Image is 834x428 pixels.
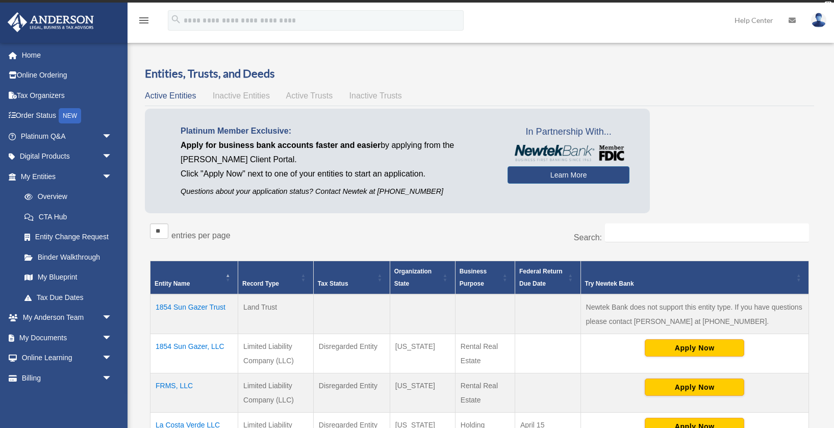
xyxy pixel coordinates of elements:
[102,126,122,147] span: arrow_drop_down
[14,187,117,207] a: Overview
[7,45,128,65] a: Home
[574,233,602,242] label: Search:
[14,207,122,227] a: CTA Hub
[455,373,515,413] td: Rental Real Estate
[7,368,128,388] a: Billingarrow_drop_down
[7,308,128,328] a: My Anderson Teamarrow_drop_down
[155,280,190,287] span: Entity Name
[580,294,808,334] td: Newtek Bank does not support this entity type. If you have questions please contact [PERSON_NAME]...
[286,91,333,100] span: Active Trusts
[7,166,122,187] a: My Entitiesarrow_drop_down
[14,247,122,267] a: Binder Walkthrough
[811,13,826,28] img: User Pic
[5,12,97,32] img: Anderson Advisors Platinum Portal
[508,124,629,140] span: In Partnership With...
[313,373,390,413] td: Disregarded Entity
[213,91,270,100] span: Inactive Entities
[59,108,81,123] div: NEW
[14,267,122,288] a: My Blueprint
[7,146,128,167] a: Digital Productsarrow_drop_down
[645,339,744,357] button: Apply Now
[460,268,487,287] span: Business Purpose
[7,328,128,348] a: My Documentsarrow_drop_down
[102,308,122,329] span: arrow_drop_down
[7,388,128,409] a: Events Calendar
[455,261,515,295] th: Business Purpose: Activate to sort
[14,227,122,247] a: Entity Change Request
[7,106,128,127] a: Order StatusNEW
[145,91,196,100] span: Active Entities
[150,334,238,373] td: 1854 Sun Gazer, LLC
[102,348,122,369] span: arrow_drop_down
[170,14,182,25] i: search
[238,334,314,373] td: Limited Liability Company (LLC)
[102,166,122,187] span: arrow_drop_down
[390,261,455,295] th: Organization State: Activate to sort
[508,166,629,184] a: Learn More
[171,231,231,240] label: entries per page
[14,287,122,308] a: Tax Due Dates
[181,141,381,149] span: Apply for business bank accounts faster and easier
[519,268,563,287] span: Federal Return Due Date
[102,328,122,348] span: arrow_drop_down
[513,145,624,161] img: NewtekBankLogoSM.png
[313,334,390,373] td: Disregarded Entity
[390,334,455,373] td: [US_STATE]
[150,294,238,334] td: 1854 Sun Gazer Trust
[145,66,814,82] h3: Entities, Trusts, and Deeds
[238,294,314,334] td: Land Trust
[349,91,402,100] span: Inactive Trusts
[7,65,128,86] a: Online Ordering
[580,261,808,295] th: Try Newtek Bank : Activate to sort
[7,85,128,106] a: Tax Organizers
[138,18,150,27] a: menu
[102,146,122,167] span: arrow_drop_down
[181,167,492,181] p: Click "Apply Now" next to one of your entities to start an application.
[138,14,150,27] i: menu
[394,268,432,287] span: Organization State
[585,278,793,290] div: Try Newtek Bank
[181,124,492,138] p: Platinum Member Exclusive:
[7,126,128,146] a: Platinum Q&Aarrow_drop_down
[238,261,314,295] th: Record Type: Activate to sort
[238,373,314,413] td: Limited Liability Company (LLC)
[318,280,348,287] span: Tax Status
[7,348,128,368] a: Online Learningarrow_drop_down
[645,379,744,396] button: Apply Now
[313,261,390,295] th: Tax Status: Activate to sort
[181,185,492,198] p: Questions about your application status? Contact Newtek at [PHONE_NUMBER]
[515,261,580,295] th: Federal Return Due Date: Activate to sort
[242,280,279,287] span: Record Type
[102,368,122,389] span: arrow_drop_down
[150,261,238,295] th: Entity Name: Activate to invert sorting
[825,2,831,8] div: close
[390,373,455,413] td: [US_STATE]
[455,334,515,373] td: Rental Real Estate
[181,138,492,167] p: by applying from the [PERSON_NAME] Client Portal.
[150,373,238,413] td: FRMS, LLC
